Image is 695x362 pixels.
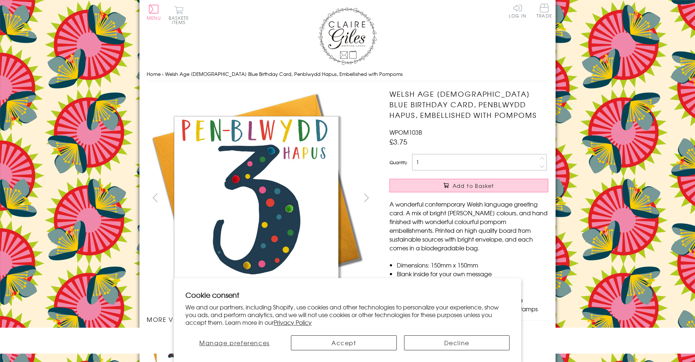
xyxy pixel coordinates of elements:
h3: More views [147,315,375,324]
a: Privacy Policy [274,318,312,327]
a: Trade [537,4,552,19]
span: £3.75 [389,136,407,147]
span: WPOM103B [389,128,422,136]
button: Manage preferences [185,335,284,350]
span: Trade [537,4,552,18]
span: 0 items [172,15,189,26]
img: Welsh Age 3 Blue Birthday Card, Penblwydd Hapus, Embellished with Pompoms [147,89,366,308]
span: Add to Basket [453,182,494,189]
label: Quantity [389,159,407,166]
span: Manage preferences [199,338,270,347]
li: Dimensions: 150mm x 150mm [397,261,548,269]
a: Home [147,70,161,77]
span: › [162,70,164,77]
span: Welsh Age [DEMOGRAPHIC_DATA] Blue Birthday Card, Penblwydd Hapus, Embellished with Pompoms [165,70,403,77]
button: Decline [404,335,510,350]
h2: Cookie consent [185,290,510,300]
button: Add to Basket [389,179,548,192]
img: Welsh Age 3 Blue Birthday Card, Penblwydd Hapus, Embellished with Pompoms [375,89,594,308]
nav: breadcrumbs [147,67,548,82]
li: Blank inside for your own message [397,269,548,278]
button: Basket0 items [169,6,189,24]
h1: Welsh Age [DEMOGRAPHIC_DATA] Blue Birthday Card, Penblwydd Hapus, Embellished with Pompoms [389,89,548,120]
p: We and our partners, including Shopify, use cookies and other technologies to personalize your ex... [185,303,510,326]
p: A wonderful contemporary Welsh language greeting card. A mix of bright [PERSON_NAME] colours, and... [389,200,548,252]
a: Log In [509,4,526,18]
img: Claire Giles Greetings Cards [318,7,377,65]
button: Menu [147,5,161,20]
button: prev [147,189,163,206]
span: Menu [147,15,161,21]
button: next [358,189,375,206]
button: Accept [291,335,397,350]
